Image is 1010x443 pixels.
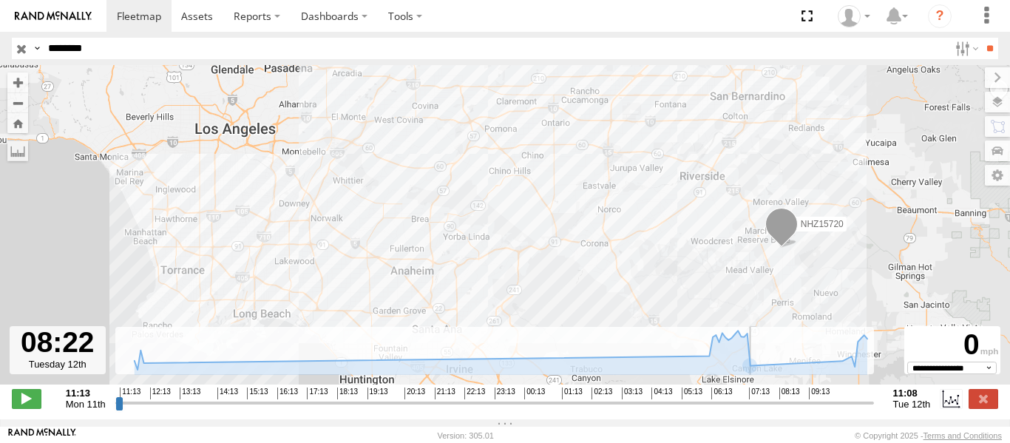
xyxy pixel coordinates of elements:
[66,399,106,410] span: Mon 11th Aug 2025
[809,388,830,399] span: 09:13
[247,388,268,399] span: 15:13
[928,4,952,28] i: ?
[7,141,28,161] label: Measure
[622,388,643,399] span: 03:13
[524,388,545,399] span: 00:13
[367,388,388,399] span: 19:13
[120,388,140,399] span: 11:13
[833,5,875,27] div: Zulema McIntosch
[66,388,106,399] strong: 11:13
[682,388,702,399] span: 05:13
[906,328,998,362] div: 0
[711,388,732,399] span: 06:13
[495,388,515,399] span: 23:13
[217,388,238,399] span: 14:13
[7,92,28,113] button: Zoom out
[893,388,931,399] strong: 11:08
[893,399,931,410] span: Tue 12th Aug 2025
[923,431,1002,440] a: Terms and Conditions
[801,219,844,229] span: NHZ15720
[180,388,200,399] span: 13:13
[855,431,1002,440] div: © Copyright 2025 -
[464,388,485,399] span: 22:13
[31,38,43,59] label: Search Query
[562,388,583,399] span: 01:13
[7,113,28,133] button: Zoom Home
[592,388,612,399] span: 02:13
[12,389,41,408] label: Play/Stop
[15,11,92,21] img: rand-logo.svg
[651,388,672,399] span: 04:13
[969,389,998,408] label: Close
[150,388,171,399] span: 12:13
[7,72,28,92] button: Zoom in
[985,165,1010,186] label: Map Settings
[749,388,770,399] span: 07:13
[337,388,358,399] span: 18:13
[435,388,455,399] span: 21:13
[8,428,76,443] a: Visit our Website
[307,388,328,399] span: 17:13
[404,388,425,399] span: 20:13
[438,431,494,440] div: Version: 305.01
[949,38,981,59] label: Search Filter Options
[779,388,800,399] span: 08:13
[277,388,298,399] span: 16:13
